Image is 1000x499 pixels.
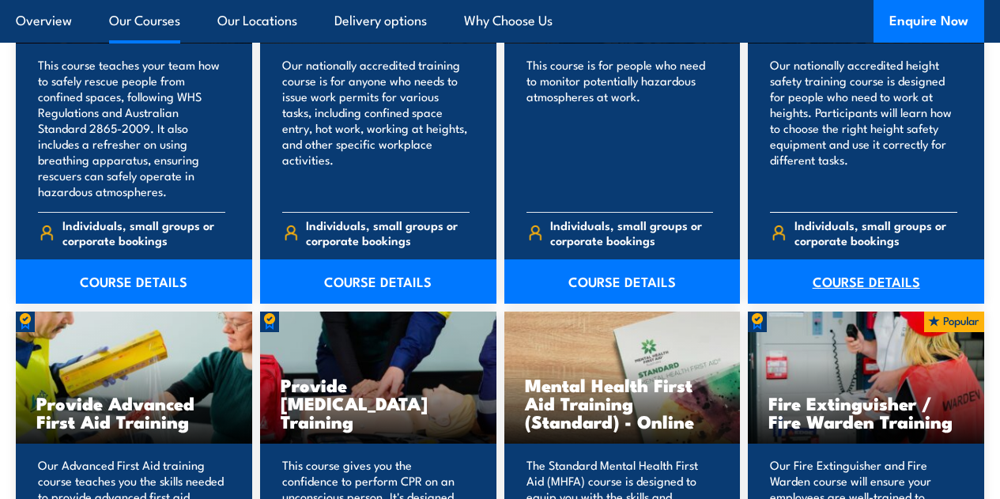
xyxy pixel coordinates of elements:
[748,259,984,304] a: COURSE DETAILS
[282,57,470,199] p: Our nationally accredited training course is for anyone who needs to issue work permits for vario...
[281,376,476,430] h3: Provide [MEDICAL_DATA] Training
[526,57,714,199] p: This course is for people who need to monitor potentially hazardous atmospheres at work.
[38,57,225,199] p: This course teaches your team how to safely rescue people from confined spaces, following WHS Reg...
[16,259,252,304] a: COURSE DETAILS
[768,394,964,430] h3: Fire Extinguisher / Fire Warden Training
[62,217,225,248] span: Individuals, small groups or corporate bookings
[36,394,232,430] h3: Provide Advanced First Aid Training
[794,217,957,248] span: Individuals, small groups or corporate bookings
[550,217,713,248] span: Individuals, small groups or corporate bookings
[525,376,720,430] h3: Mental Health First Aid Training (Standard) - Online
[306,217,469,248] span: Individuals, small groups or corporate bookings
[260,259,496,304] a: COURSE DETAILS
[504,259,741,304] a: COURSE DETAILS
[770,57,957,199] p: Our nationally accredited height safety training course is designed for people who need to work a...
